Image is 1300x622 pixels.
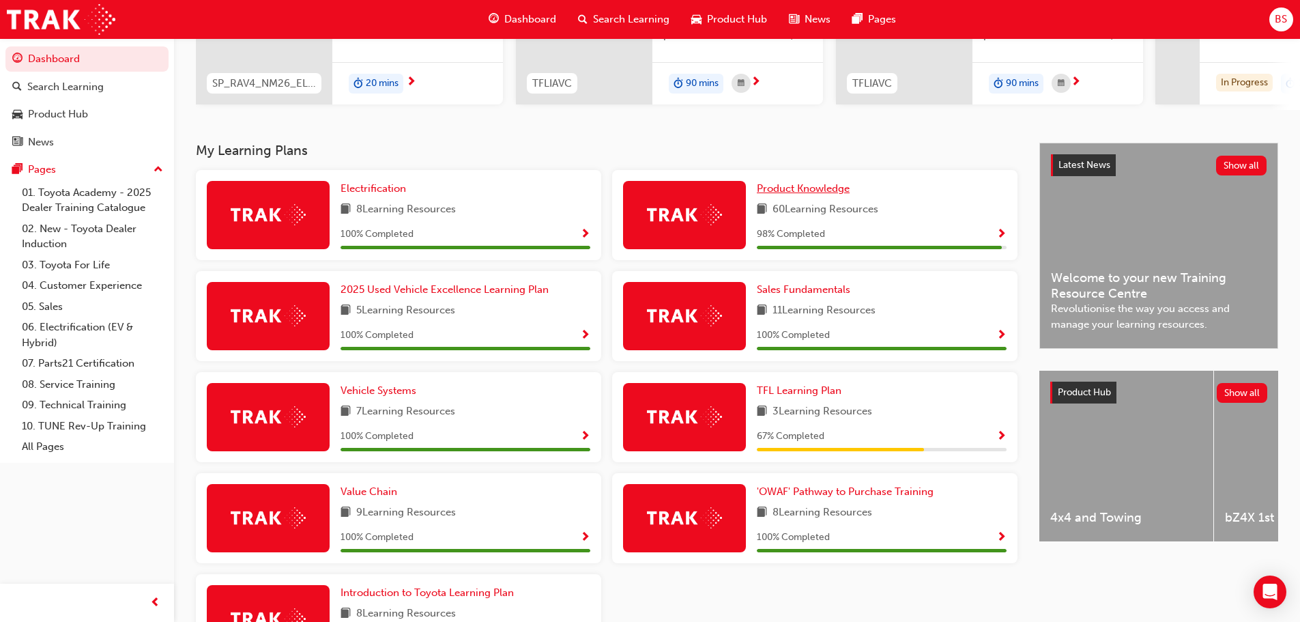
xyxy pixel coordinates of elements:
[150,595,160,612] span: prev-icon
[341,505,351,522] span: book-icon
[757,485,934,498] span: 'OWAF' Pathway to Purchase Training
[5,46,169,72] a: Dashboard
[7,4,115,35] img: Trak
[231,507,306,528] img: Trak
[231,204,306,225] img: Trak
[196,143,1017,158] h3: My Learning Plans
[578,11,588,28] span: search-icon
[212,76,316,91] span: SP_RAV4_NM26_EL01
[1058,75,1065,92] span: calendar-icon
[757,383,847,399] a: TFL Learning Plan
[5,102,169,127] a: Product Hub
[757,283,850,296] span: Sales Fundamentals
[16,374,169,395] a: 08. Service Training
[356,505,456,522] span: 9 Learning Resources
[757,530,830,546] span: 100 % Completed
[356,302,455,320] span: 5 Learning Resources
[789,11,799,28] span: news-icon
[757,227,825,242] span: 98 % Completed
[841,5,907,33] a: pages-iconPages
[580,327,590,344] button: Show Progress
[996,229,1007,241] span: Show Progress
[5,74,169,100] a: Search Learning
[231,305,306,326] img: Trak
[1051,270,1267,301] span: Welcome to your new Training Resource Centre
[16,353,169,374] a: 07. Parts21 Certification
[16,218,169,255] a: 02. New - Toyota Dealer Induction
[341,182,406,195] span: Electrification
[805,12,830,27] span: News
[406,76,416,89] span: next-icon
[757,181,855,197] a: Product Knowledge
[772,302,876,320] span: 11 Learning Resources
[1051,301,1267,332] span: Revolutionise the way you access and manage your learning resources.
[772,505,872,522] span: 8 Learning Resources
[686,76,719,91] span: 90 mins
[1006,76,1039,91] span: 90 mins
[341,530,414,546] span: 100 % Completed
[1058,159,1110,171] span: Latest News
[647,507,722,528] img: Trak
[356,201,456,218] span: 8 Learning Resources
[1254,576,1286,608] div: Open Intercom Messenger
[680,5,778,33] a: car-iconProduct Hub
[154,161,163,179] span: up-icon
[16,416,169,437] a: 10. TUNE Rev-Up Training
[996,428,1007,445] button: Show Progress
[757,328,830,343] span: 100 % Completed
[852,76,892,91] span: TFLIAVC
[647,406,722,427] img: Trak
[1058,386,1111,398] span: Product Hub
[1039,143,1278,349] a: Latest NewsShow allWelcome to your new Training Resource CentreRevolutionise the way you access a...
[757,404,767,421] span: book-icon
[1216,74,1273,92] div: In Progress
[772,201,878,218] span: 60 Learning Resources
[674,75,683,93] span: duration-icon
[1216,156,1267,175] button: Show all
[647,305,722,326] img: Trak
[1050,382,1267,404] a: Product HubShow all
[5,130,169,155] a: News
[593,12,669,27] span: Search Learning
[341,302,351,320] span: book-icon
[341,181,411,197] a: Electrification
[647,204,722,225] img: Trak
[757,201,767,218] span: book-icon
[28,107,88,122] div: Product Hub
[1051,154,1267,176] a: Latest NewsShow all
[1039,371,1213,541] a: 4x4 and Towing
[738,75,745,92] span: calendar-icon
[16,317,169,353] a: 06. Electrification (EV & Hybrid)
[778,5,841,33] a: news-iconNews
[16,255,169,276] a: 03. Toyota For Life
[772,404,872,421] span: 3 Learning Resources
[5,44,169,157] button: DashboardSearch LearningProduct HubNews
[16,296,169,317] a: 05. Sales
[580,229,590,241] span: Show Progress
[12,164,23,176] span: pages-icon
[341,585,519,601] a: Introduction to Toyota Learning Plan
[1275,12,1287,27] span: BS
[341,586,514,599] span: Introduction to Toyota Learning Plan
[757,302,767,320] span: book-icon
[1050,510,1202,526] span: 4x4 and Towing
[341,384,416,397] span: Vehicle Systems
[691,11,702,28] span: car-icon
[751,76,761,89] span: next-icon
[757,484,939,500] a: 'OWAF' Pathway to Purchase Training
[1071,76,1081,89] span: next-icon
[852,11,863,28] span: pages-icon
[580,330,590,342] span: Show Progress
[16,182,169,218] a: 01. Toyota Academy - 2025 Dealer Training Catalogue
[996,431,1007,443] span: Show Progress
[12,137,23,149] span: news-icon
[16,436,169,457] a: All Pages
[567,5,680,33] a: search-iconSearch Learning
[1269,8,1293,31] button: BS
[12,81,22,94] span: search-icon
[231,406,306,427] img: Trak
[12,109,23,121] span: car-icon
[757,182,850,195] span: Product Knowledge
[341,328,414,343] span: 100 % Completed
